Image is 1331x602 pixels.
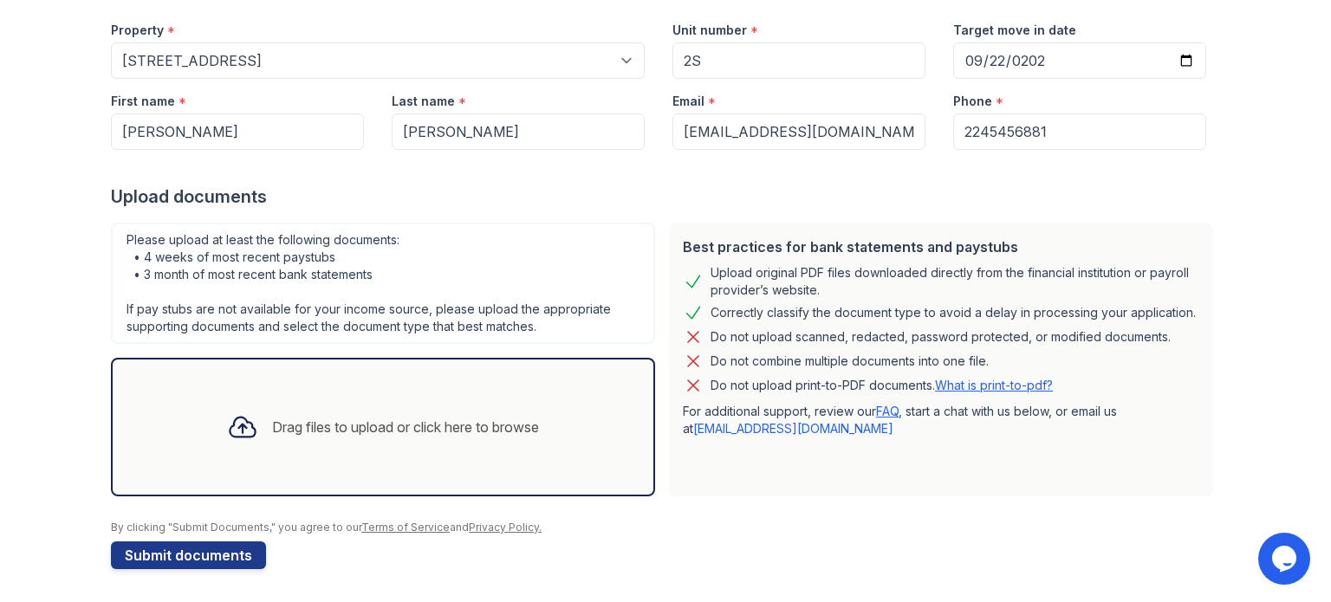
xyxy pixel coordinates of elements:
[711,351,989,372] div: Do not combine multiple documents into one file.
[935,378,1053,392] a: What is print-to-pdf?
[711,302,1196,323] div: Correctly classify the document type to avoid a delay in processing your application.
[683,236,1199,257] div: Best practices for bank statements and paystubs
[111,541,266,569] button: Submit documents
[111,184,1220,209] div: Upload documents
[111,223,655,344] div: Please upload at least the following documents: • 4 weeks of most recent paystubs • 3 month of mo...
[711,327,1171,347] div: Do not upload scanned, redacted, password protected, or modified documents.
[272,417,539,437] div: Drag files to upload or click here to browse
[953,93,992,110] label: Phone
[672,22,747,39] label: Unit number
[111,22,164,39] label: Property
[111,93,175,110] label: First name
[1258,533,1314,585] iframe: chat widget
[392,93,455,110] label: Last name
[711,377,1053,394] p: Do not upload print-to-PDF documents.
[469,521,542,534] a: Privacy Policy.
[876,404,899,418] a: FAQ
[711,264,1199,299] div: Upload original PDF files downloaded directly from the financial institution or payroll provider’...
[111,521,1220,534] div: By clicking "Submit Documents," you agree to our and
[672,93,704,110] label: Email
[683,403,1199,437] p: For additional support, review our , start a chat with us below, or email us at
[361,521,450,534] a: Terms of Service
[693,421,893,436] a: [EMAIL_ADDRESS][DOMAIN_NAME]
[953,22,1076,39] label: Target move in date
